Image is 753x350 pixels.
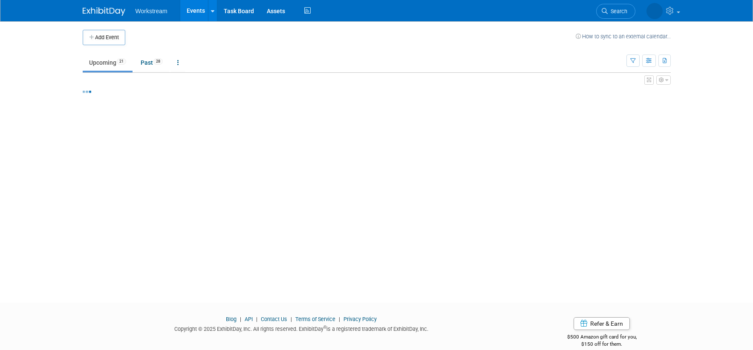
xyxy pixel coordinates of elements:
button: Add Event [83,30,125,45]
a: Search [596,4,635,19]
span: | [254,316,260,322]
a: Privacy Policy [343,316,377,322]
span: 28 [153,58,163,65]
span: | [337,316,342,322]
span: 21 [117,58,126,65]
img: loading... [83,91,91,93]
a: Contact Us [261,316,287,322]
img: ExhibitDay [83,7,125,16]
a: Terms of Service [295,316,335,322]
a: API [245,316,253,322]
span: Workstream [136,8,167,14]
a: How to sync to an external calendar... [576,33,671,40]
div: $150 off for them. [533,341,671,348]
sup: ® [323,325,326,330]
a: Blog [226,316,237,322]
div: $500 Amazon gift card for you, [533,328,671,347]
a: Upcoming21 [83,55,133,71]
span: | [238,316,243,322]
a: Past28 [134,55,169,71]
span: Search [608,8,627,14]
a: Refer & Earn [574,317,630,330]
img: Tatia Meghdadi [646,3,663,19]
div: Copyright © 2025 ExhibitDay, Inc. All rights reserved. ExhibitDay is a registered trademark of Ex... [83,323,521,333]
span: | [289,316,294,322]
